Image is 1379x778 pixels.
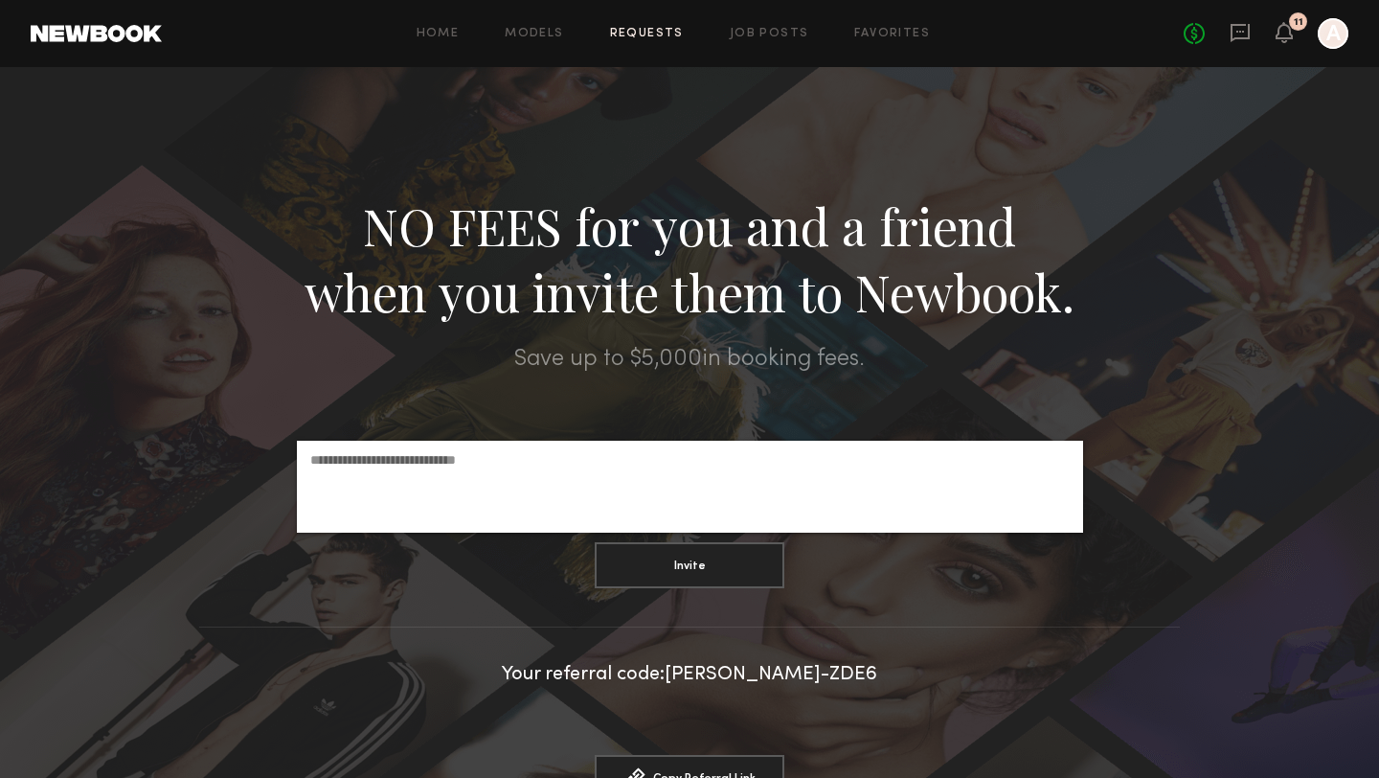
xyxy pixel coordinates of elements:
[417,28,460,40] a: Home
[610,28,684,40] a: Requests
[1318,18,1348,49] a: A
[505,28,563,40] a: Models
[1294,17,1303,28] div: 11
[730,28,809,40] a: Job Posts
[595,542,784,588] button: Invite
[854,28,930,40] a: Favorites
